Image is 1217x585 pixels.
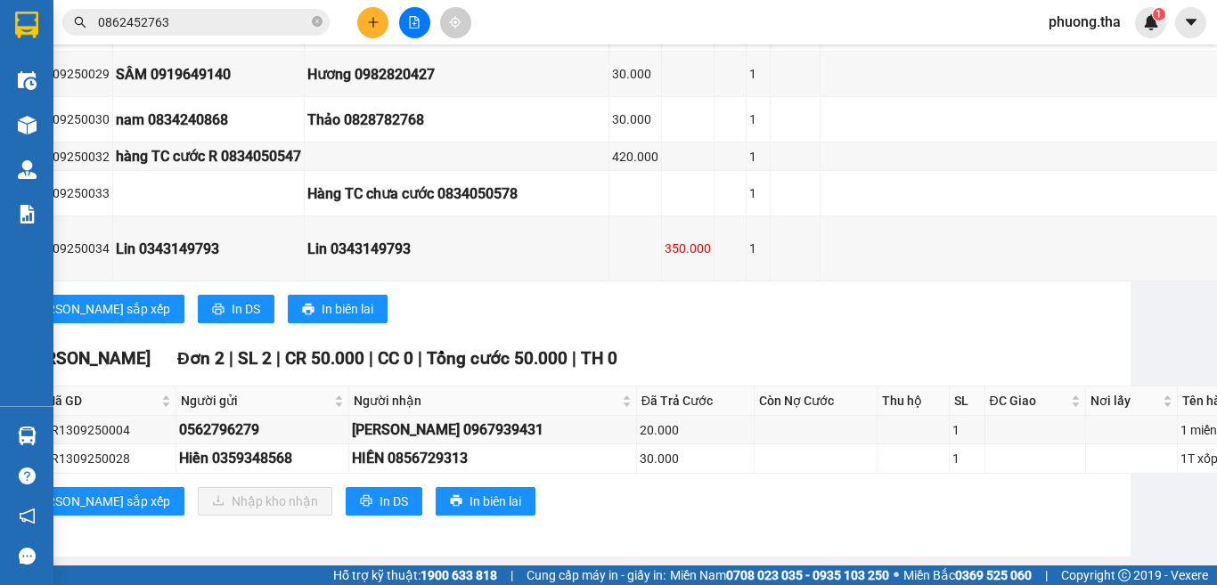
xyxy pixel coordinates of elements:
[29,299,170,319] span: [PERSON_NAME] sắp xếp
[116,145,301,167] div: hàng TC cước R 0834050547
[307,63,606,85] div: Hương 0982820427
[1034,11,1135,33] span: phuong.tha
[755,386,878,416] th: Còn Nợ Cước
[20,216,113,281] td: PR1309250034
[179,418,347,441] div: 0562796279
[449,16,461,28] span: aim
[894,572,899,579] span: ⚪️
[952,420,981,440] div: 1
[360,494,372,508] span: printer
[527,565,666,585] span: Cung cấp máy in - giấy in:
[369,348,373,369] span: |
[18,205,37,223] img: solution-icon
[427,348,568,369] span: Tổng cước 50.000
[1090,391,1159,410] span: Nơi lấy
[19,508,36,524] span: notification
[212,303,225,317] span: printer
[470,492,521,511] span: In biên lai
[749,110,767,129] div: 1
[367,16,380,28] span: plus
[726,568,889,582] strong: 0708 023 035 - 0935 103 250
[749,147,767,167] div: 1
[181,391,331,410] span: Người gửi
[20,171,113,216] td: PR1309250033
[312,16,323,27] span: close-circle
[749,183,767,203] div: 1
[346,487,422,516] button: printerIn DS
[352,447,633,469] div: HIỀN 0856729313
[1045,565,1048,585] span: |
[665,239,711,258] div: 350.000
[990,391,1067,410] span: ĐC Giao
[98,12,308,32] input: Tìm tên, số ĐT hoặc mã đơn
[440,7,471,38] button: aim
[43,420,173,440] div: PR1309250004
[312,14,323,31] span: close-circle
[238,348,272,369] span: SL 2
[572,348,576,369] span: |
[612,110,658,129] div: 30.000
[40,444,176,473] td: PR1309250028
[1156,8,1162,20] span: 1
[955,568,1032,582] strong: 0369 525 060
[20,97,113,142] td: PR1309250030
[581,348,617,369] span: TH 0
[22,110,110,129] div: PR1309250030
[612,147,658,167] div: 420.000
[436,487,535,516] button: printerIn biên lai
[29,492,170,511] span: [PERSON_NAME] sắp xếp
[288,295,388,323] button: printerIn biên lai
[380,492,408,511] span: In DS
[18,160,37,179] img: warehouse-icon
[354,391,617,410] span: Người nhận
[45,391,158,410] span: Mã GD
[19,548,36,565] span: message
[1183,14,1199,30] span: caret-down
[378,348,413,369] span: CC 0
[307,238,606,260] div: Lin 0343149793
[116,63,301,85] div: SÂM 0919649140
[20,52,113,97] td: PR1309250029
[749,64,767,84] div: 1
[670,565,889,585] span: Miền Nam
[399,7,430,38] button: file-add
[116,238,301,260] div: Lin 0343149793
[116,109,301,131] div: nam 0834240868
[285,348,364,369] span: CR 50.000
[878,386,950,416] th: Thu hộ
[408,16,421,28] span: file-add
[43,449,173,468] div: PR1309250028
[22,239,110,258] div: PR1309250034
[510,565,513,585] span: |
[22,183,110,203] div: PR1309250033
[40,416,176,444] td: PR1309250004
[1143,14,1159,30] img: icon-new-feature
[418,348,422,369] span: |
[333,565,497,585] span: Hỗ trợ kỹ thuật:
[749,239,767,258] div: 1
[15,12,38,38] img: logo-vxr
[18,116,37,134] img: warehouse-icon
[19,467,36,484] span: question-circle
[352,418,633,441] div: [PERSON_NAME] 0967939431
[612,64,658,84] div: 30.000
[307,183,606,205] div: Hàng TC chưa cước 0834050578
[307,109,606,131] div: Thảo 0828782768
[198,295,274,323] button: printerIn DS
[322,299,373,319] span: In biên lai
[1153,8,1165,20] sup: 1
[450,494,462,508] span: printer
[950,386,984,416] th: SL
[74,16,86,28] span: search
[357,7,388,38] button: plus
[1118,569,1131,581] span: copyright
[637,386,755,416] th: Đã Trả Cước
[276,348,281,369] span: |
[903,565,1032,585] span: Miền Bắc
[179,447,347,469] div: Hiền 0359348568
[22,64,110,84] div: PR1309250029
[18,71,37,90] img: warehouse-icon
[177,348,225,369] span: Đơn 2
[302,303,314,317] span: printer
[20,142,113,171] td: PR1309250032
